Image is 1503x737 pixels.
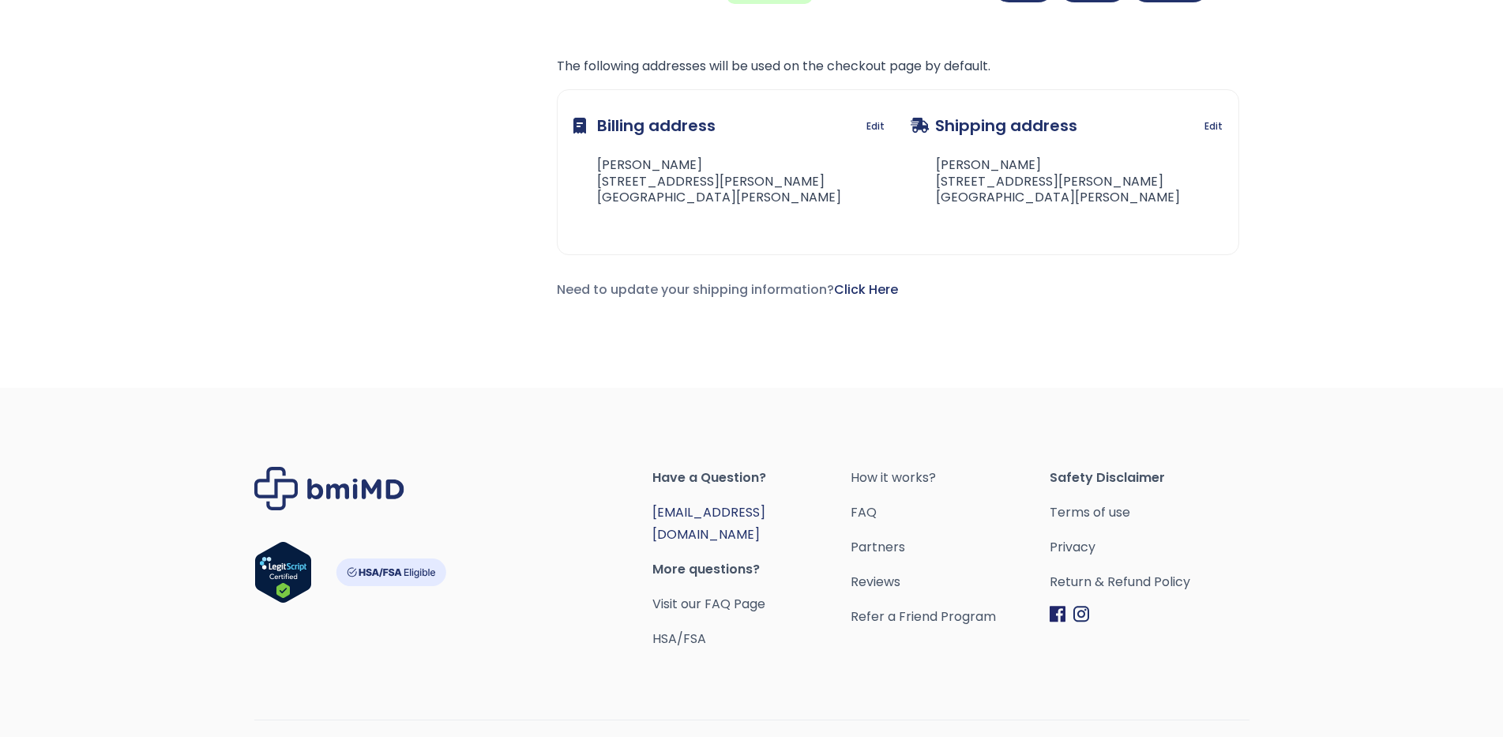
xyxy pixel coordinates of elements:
a: Refer a Friend Program [851,606,1050,628]
h3: Shipping address [911,106,1077,145]
span: Need to update your shipping information? [557,280,898,299]
span: Have a Question? [652,467,851,489]
a: FAQ [851,502,1050,524]
a: Partners [851,536,1050,558]
a: Return & Refund Policy [1050,571,1249,593]
a: How it works? [851,467,1050,489]
address: [PERSON_NAME] [STREET_ADDRESS][PERSON_NAME] [GEOGRAPHIC_DATA][PERSON_NAME] [911,157,1180,206]
a: Click Here [834,280,898,299]
a: Verify LegitScript Approval for www.bmimd.com [254,541,312,611]
span: Safety Disclaimer [1050,467,1249,489]
a: Privacy [1050,536,1249,558]
img: Facebook [1050,606,1065,622]
a: Visit our FAQ Page [652,595,765,613]
span: More questions? [652,558,851,581]
address: [PERSON_NAME] [STREET_ADDRESS][PERSON_NAME] [GEOGRAPHIC_DATA][PERSON_NAME] [573,157,841,206]
img: HSA-FSA [336,558,446,586]
a: HSA/FSA [652,630,706,648]
a: Terms of use [1050,502,1249,524]
h3: Billing address [573,106,716,145]
a: [EMAIL_ADDRESS][DOMAIN_NAME] [652,503,765,543]
p: The following addresses will be used on the checkout page by default. [557,55,1239,77]
a: Edit [1204,115,1223,137]
a: Edit [866,115,885,137]
a: Reviews [851,571,1050,593]
img: Instagram [1073,606,1089,622]
img: Brand Logo [254,467,404,510]
img: Verify Approval for www.bmimd.com [254,541,312,604]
